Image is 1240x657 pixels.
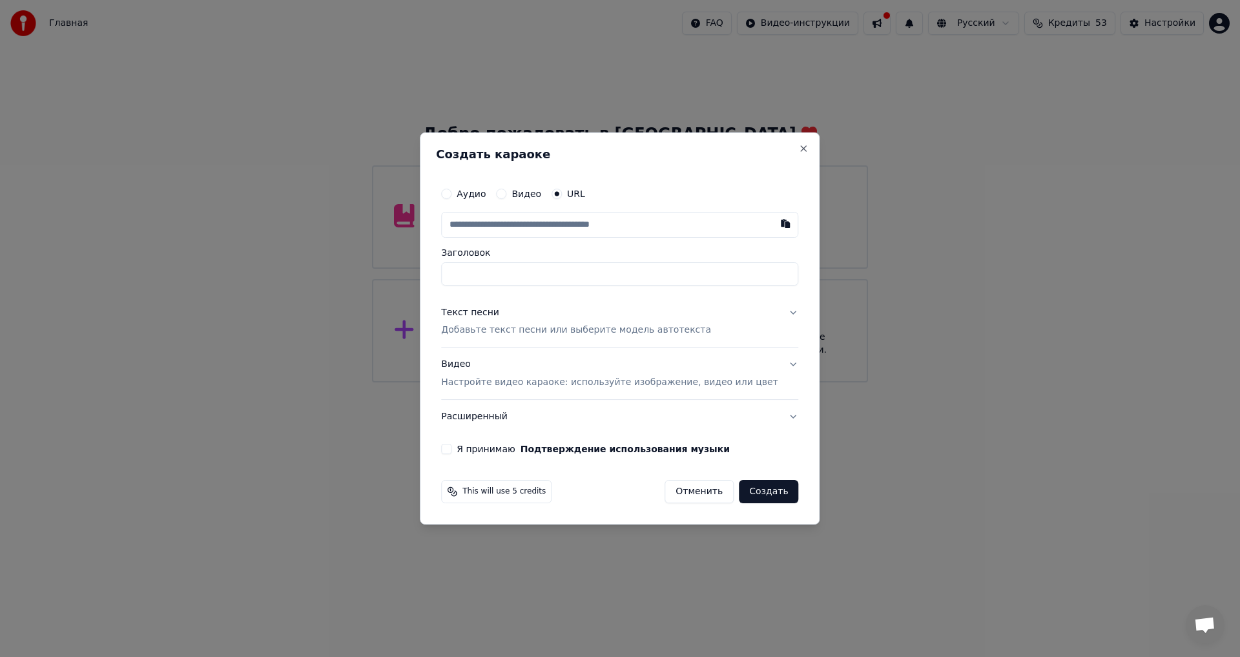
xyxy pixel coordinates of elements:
[567,189,585,198] label: URL
[457,444,730,454] label: Я принимаю
[521,444,730,454] button: Я принимаю
[457,189,486,198] label: Аудио
[441,306,499,319] div: Текст песни
[739,480,798,503] button: Создать
[441,359,778,390] div: Видео
[436,149,803,160] h2: Создать караоке
[441,248,798,257] label: Заголовок
[665,480,734,503] button: Отменить
[441,324,711,337] p: Добавьте текст песни или выберите модель автотекста
[441,296,798,348] button: Текст песниДобавьте текст песни или выберите модель автотекста
[441,376,778,389] p: Настройте видео караоке: используйте изображение, видео или цвет
[441,348,798,400] button: ВидеоНастройте видео караоке: используйте изображение, видео или цвет
[441,400,798,433] button: Расширенный
[462,486,546,497] span: This will use 5 credits
[512,189,541,198] label: Видео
